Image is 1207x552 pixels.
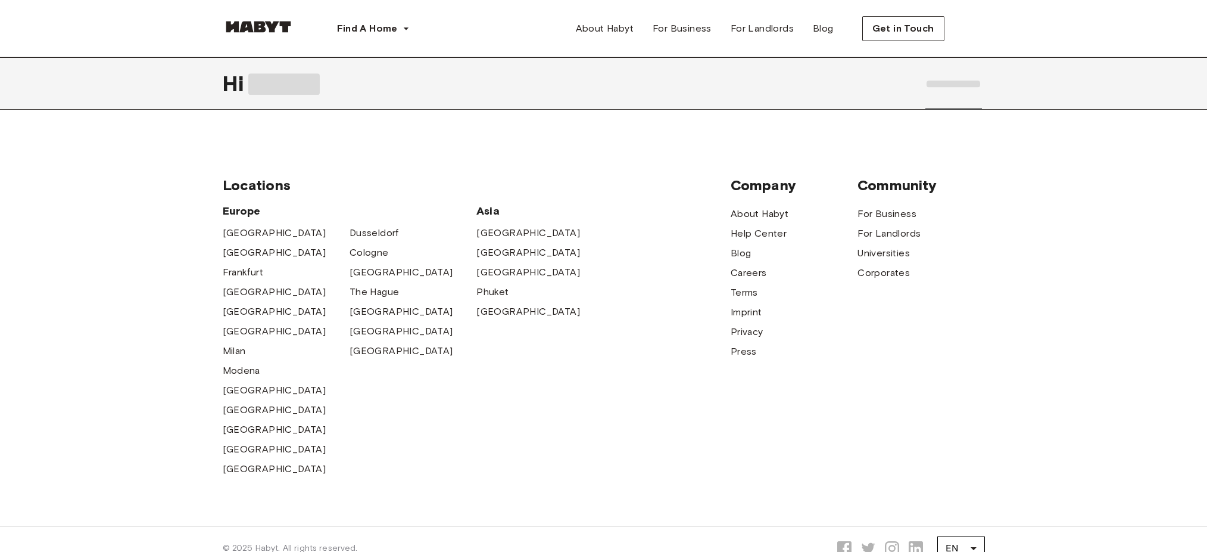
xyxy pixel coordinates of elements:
[731,21,794,36] span: For Landlords
[223,462,326,476] a: [GEOGRAPHIC_DATA]
[223,364,260,378] a: Modena
[350,265,453,280] a: [GEOGRAPHIC_DATA]
[223,305,326,319] a: [GEOGRAPHIC_DATA]
[476,285,509,299] a: Phuket
[731,176,857,194] span: Company
[223,21,294,33] img: Habyt
[223,344,246,358] a: Milan
[223,265,264,280] a: Frankfurt
[857,207,916,221] a: For Business
[350,344,453,358] a: [GEOGRAPHIC_DATA]
[350,226,399,240] a: Dusseldorf
[476,265,580,280] a: [GEOGRAPHIC_DATA]
[223,383,326,398] a: [GEOGRAPHIC_DATA]
[731,305,762,320] a: Imprint
[721,17,803,41] a: For Landlords
[223,442,326,457] a: [GEOGRAPHIC_DATA]
[731,266,767,280] a: Careers
[872,21,934,36] span: Get in Touch
[643,17,721,41] a: For Business
[337,21,398,36] span: Find A Home
[922,57,985,110] div: user profile tabs
[223,176,731,194] span: Locations
[963,18,985,39] img: avatar
[857,227,921,241] a: For Landlords
[223,324,326,339] a: [GEOGRAPHIC_DATA]
[731,207,788,221] a: About Habyt
[731,227,787,241] a: Help Center
[576,21,634,36] span: About Habyt
[350,285,400,299] a: The Hague
[857,176,984,194] span: Community
[350,324,453,339] a: [GEOGRAPHIC_DATA]
[731,286,758,300] a: Terms
[476,226,580,240] a: [GEOGRAPHIC_DATA]
[223,285,326,299] a: [GEOGRAPHIC_DATA]
[813,21,834,36] span: Blog
[476,305,580,319] a: [GEOGRAPHIC_DATA]
[653,21,712,36] span: For Business
[731,345,757,359] a: Press
[328,17,419,41] button: Find A Home
[566,17,643,41] a: About Habyt
[857,266,910,280] a: Corporates
[223,423,326,437] a: [GEOGRAPHIC_DATA]
[350,305,453,319] a: [GEOGRAPHIC_DATA]
[476,204,603,218] span: Asia
[476,246,580,260] a: [GEOGRAPHIC_DATA]
[857,246,910,261] a: Universities
[223,246,326,260] a: [GEOGRAPHIC_DATA]
[731,325,763,339] a: Privacy
[223,226,326,240] a: [GEOGRAPHIC_DATA]
[223,403,326,417] a: [GEOGRAPHIC_DATA]
[223,71,248,96] span: Hi
[350,246,389,260] a: Cologne
[862,16,944,41] button: Get in Touch
[803,17,843,41] a: Blog
[223,204,477,218] span: Europe
[731,246,751,261] a: Blog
